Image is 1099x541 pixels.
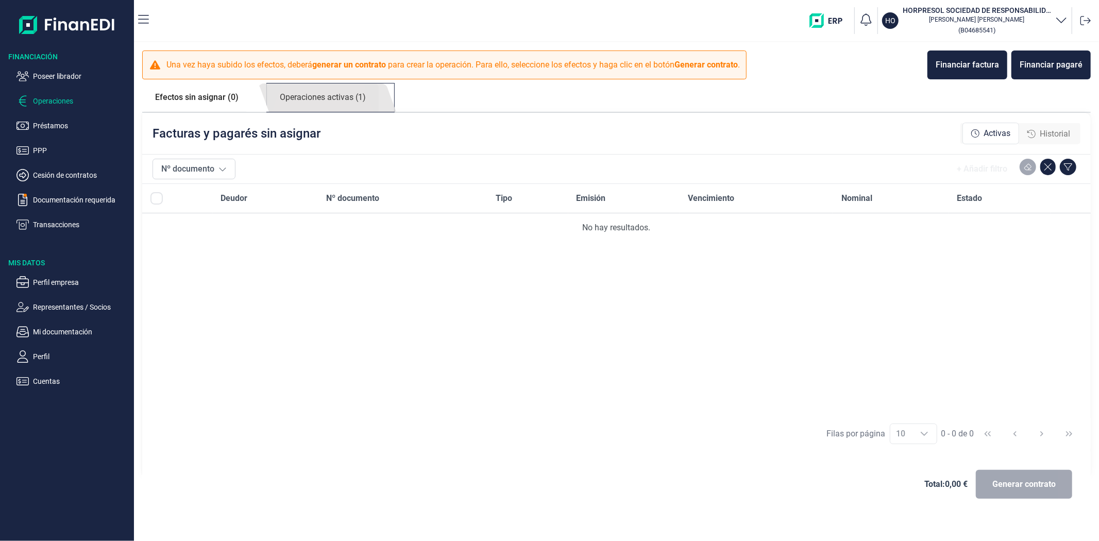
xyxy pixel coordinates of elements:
[267,83,379,112] a: Operaciones activas (1)
[975,421,1000,446] button: First Page
[150,192,163,205] div: All items unselected
[577,192,606,205] span: Emisión
[882,5,1068,36] button: HOHORPRESOL SOCIEDAD DE RESPONSABILIDAD LIMITADA[PERSON_NAME] [PERSON_NAME](B04685541)
[312,60,386,70] b: generar un contrato
[150,222,1083,234] div: No hay resultados.
[1057,421,1081,446] button: Last Page
[16,144,130,157] button: PPP
[33,301,130,313] p: Representantes / Socios
[166,59,740,71] p: Una vez haya subido los efectos, deberá para crear la operación. Para ello, seleccione los efecto...
[885,15,895,26] p: HO
[16,326,130,338] button: Mi documentación
[924,478,968,491] span: Total: 0,00 €
[16,276,130,289] button: Perfil empresa
[16,120,130,132] button: Préstamos
[33,95,130,107] p: Operaciones
[903,15,1051,24] p: [PERSON_NAME] [PERSON_NAME]
[19,8,115,41] img: Logo de aplicación
[1020,59,1083,71] div: Financiar pagaré
[809,13,850,28] img: erp
[496,192,513,205] span: Tipo
[16,70,130,82] button: Poseer librador
[33,276,130,289] p: Perfil empresa
[674,60,738,70] b: Generar contrato
[1003,421,1027,446] button: Previous Page
[688,192,735,205] span: Vencimiento
[16,218,130,231] button: Transacciones
[33,326,130,338] p: Mi documentación
[841,192,872,205] span: Nominal
[326,192,379,205] span: Nº documento
[33,120,130,132] p: Préstamos
[16,375,130,387] button: Cuentas
[142,83,251,111] a: Efectos sin asignar (0)
[984,127,1010,140] span: Activas
[827,428,886,440] div: Filas por página
[33,350,130,363] p: Perfil
[16,301,130,313] button: Representantes / Socios
[936,59,999,71] div: Financiar factura
[903,5,1051,15] h3: HORPRESOL SOCIEDAD DE RESPONSABILIDAD LIMITADA
[16,169,130,181] button: Cesión de contratos
[33,70,130,82] p: Poseer librador
[912,424,937,444] div: Choose
[1019,124,1078,144] div: Historial
[957,192,982,205] span: Estado
[33,194,130,206] p: Documentación requerida
[153,159,235,179] button: Nº documento
[1040,128,1070,140] span: Historial
[1011,50,1091,79] button: Financiar pagaré
[221,192,248,205] span: Deudor
[1029,421,1054,446] button: Next Page
[16,194,130,206] button: Documentación requerida
[941,430,974,438] span: 0 - 0 de 0
[16,95,130,107] button: Operaciones
[958,26,995,34] small: Copiar cif
[927,50,1007,79] button: Financiar factura
[33,375,130,387] p: Cuentas
[16,350,130,363] button: Perfil
[33,218,130,231] p: Transacciones
[962,123,1019,144] div: Activas
[33,169,130,181] p: Cesión de contratos
[33,144,130,157] p: PPP
[153,125,320,142] p: Facturas y pagarés sin asignar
